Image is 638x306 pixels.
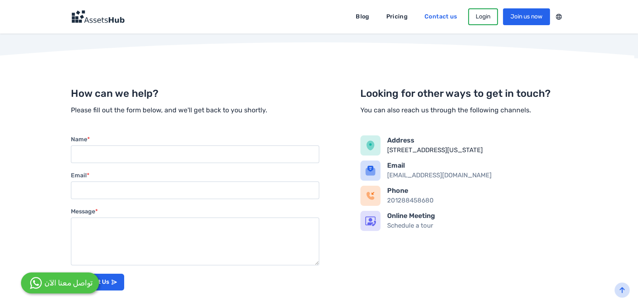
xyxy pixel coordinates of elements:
[44,277,93,289] div: تواصل معنا الآن
[350,10,375,23] a: Blog
[71,207,319,216] label: Message
[71,135,319,144] label: Name
[71,171,319,180] label: Email
[387,211,567,221] h5: Online Meeting
[387,186,567,196] h5: Phone
[468,8,498,25] a: Login
[419,10,463,23] a: Contact us
[360,88,567,99] h2: Looking for other ways to get in touch?
[387,145,567,155] div: [STREET_ADDRESS][US_STATE]
[360,105,567,115] p: You can also reach us through the following channels.
[71,10,125,23] img: Logo Dark
[387,161,567,171] h5: Email
[503,8,550,25] a: Join us now
[71,274,124,290] button: Contact Us
[387,135,567,145] h5: Address
[71,105,319,115] p: Please fill out the form below, and we'll get back to you shortly.
[380,10,414,23] a: Pricing
[71,88,319,99] h2: How can we help?
[387,197,434,204] a: 201288458680
[387,171,492,179] a: [EMAIL_ADDRESS][DOMAIN_NAME]
[387,222,433,229] a: Schedule a tour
